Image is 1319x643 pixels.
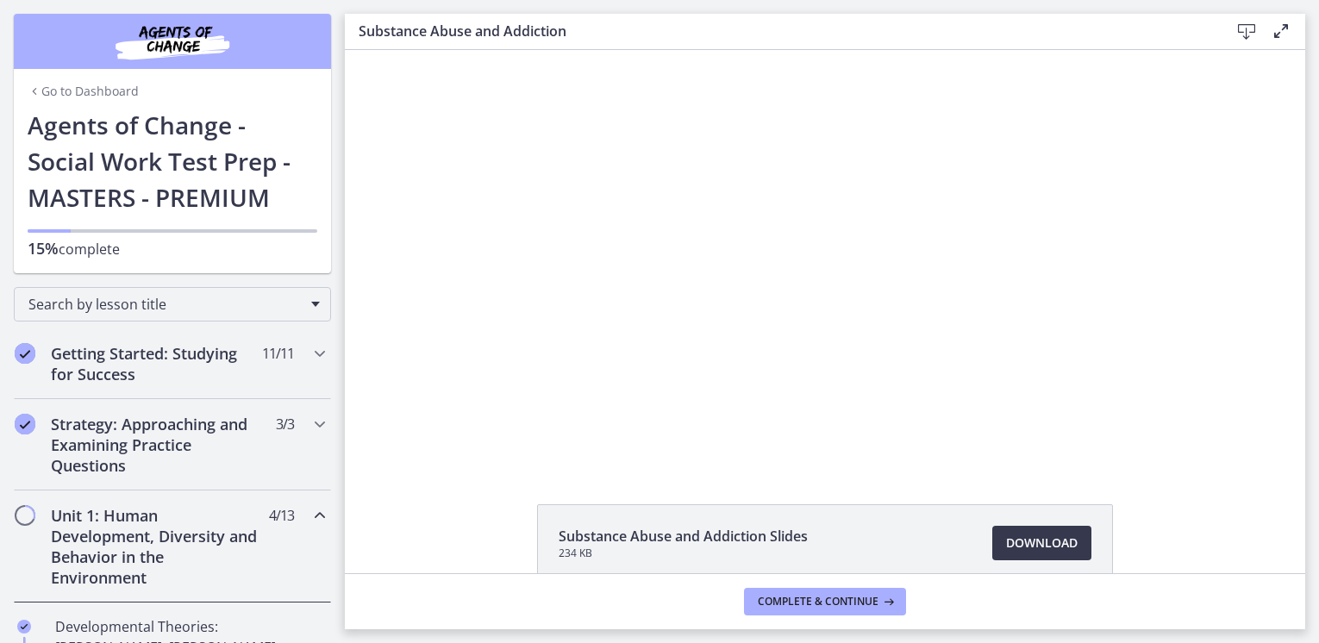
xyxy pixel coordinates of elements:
[28,107,317,215] h1: Agents of Change - Social Work Test Prep - MASTERS - PREMIUM
[744,588,906,615] button: Complete & continue
[992,526,1091,560] a: Download
[14,287,331,321] div: Search by lesson title
[1006,533,1078,553] span: Download
[51,343,261,384] h2: Getting Started: Studying for Success
[359,21,1202,41] h3: Substance Abuse and Addiction
[758,595,878,609] span: Complete & continue
[28,238,317,259] p: complete
[17,620,31,634] i: Completed
[15,414,35,434] i: Completed
[51,414,261,476] h2: Strategy: Approaching and Examining Practice Questions
[559,526,808,546] span: Substance Abuse and Addiction Slides
[269,505,294,526] span: 4 / 13
[69,21,276,62] img: Agents of Change
[345,50,1305,465] iframe: Video Lesson
[559,546,808,560] span: 234 KB
[15,343,35,364] i: Completed
[262,343,294,364] span: 11 / 11
[28,238,59,259] span: 15%
[276,414,294,434] span: 3 / 3
[28,83,139,100] a: Go to Dashboard
[28,295,303,314] span: Search by lesson title
[51,505,261,588] h2: Unit 1: Human Development, Diversity and Behavior in the Environment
